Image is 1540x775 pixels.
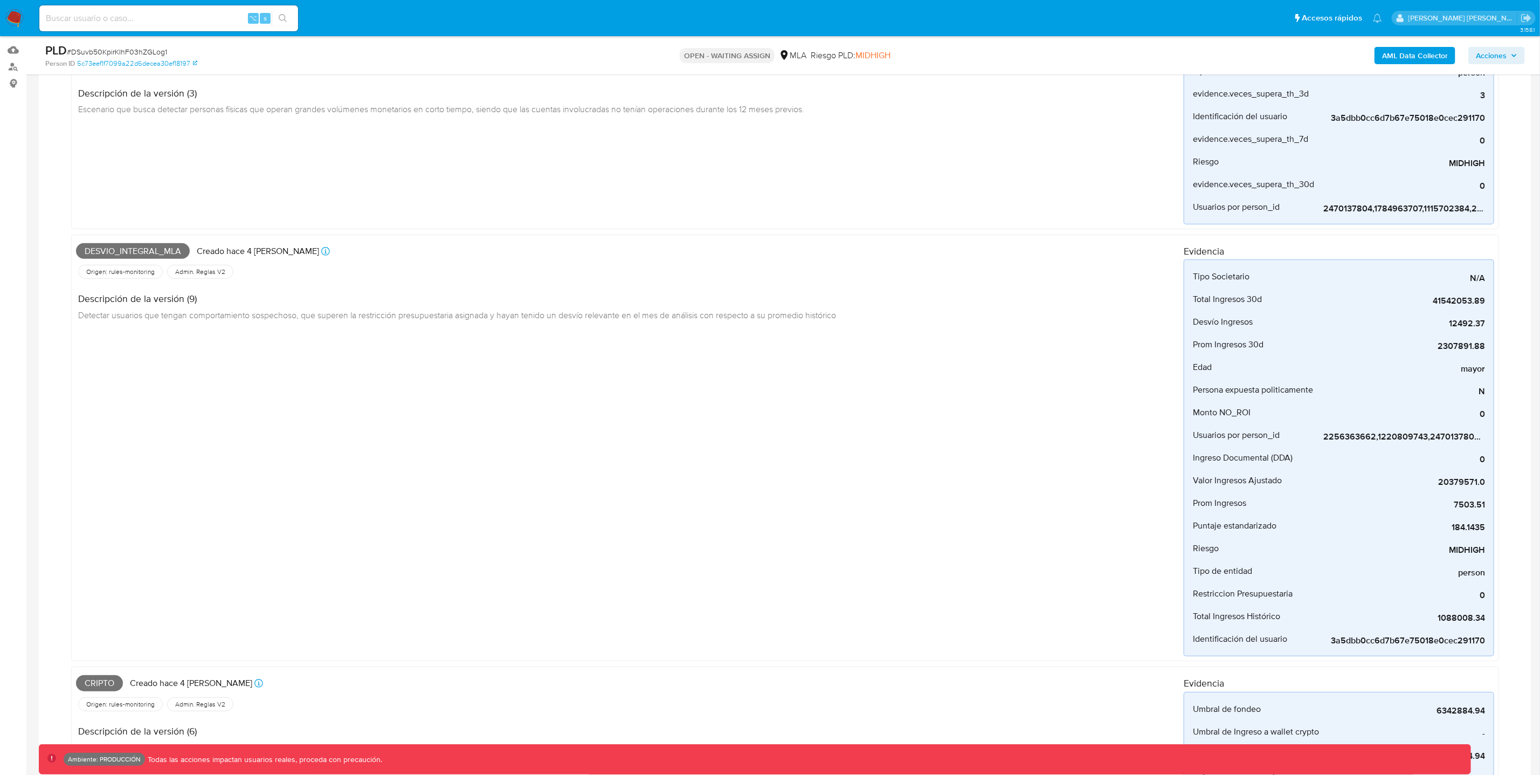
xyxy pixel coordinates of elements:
p: Creado hace 4 [PERSON_NAME] [197,245,319,257]
span: s [264,13,267,23]
p: Todas las acciones impactan usuarios reales, proceda con precaución. [145,755,382,765]
span: Origen: rules-monitoring [85,268,156,276]
span: Detección de usuarios que tengan ingresos y/o egresos totales elevados contra usuarios de wallet ... [78,742,467,753]
span: # DSuvb50KpirKIhF03hZGLog1 [67,46,167,57]
a: 5c73eef1f7099a22d6decea30ef18197 [77,59,197,68]
div: MLA [779,50,806,61]
span: Cripto [76,675,123,691]
p: leidy.martinez@mercadolibre.com.co [1408,13,1517,23]
span: Riesgo PLD: [811,50,890,61]
h4: Descripción de la versión (9) [78,293,836,305]
input: Buscar usuario o caso... [39,11,298,25]
h4: Descripción de la versión (3) [78,87,804,99]
span: Detectar usuarios que tengan comportamiento sospechoso, que superen la restricción presupuestaria... [78,309,836,321]
a: Salir [1521,12,1532,24]
span: 3.158.1 [1520,25,1535,34]
span: MIDHIGH [855,49,890,61]
span: Desvio_integral_mla [76,243,190,259]
span: Accesos rápidos [1302,12,1362,24]
span: Admin. Reglas V2 [174,700,226,709]
p: Creado hace 4 [PERSON_NAME] [130,677,252,689]
button: search-icon [272,11,294,26]
button: Acciones [1468,47,1525,64]
h4: Descripción de la versión (6) [78,725,467,737]
span: Origen: rules-monitoring [85,700,156,709]
b: AML Data Collector [1382,47,1448,64]
span: Admin. Reglas V2 [174,268,226,276]
b: Person ID [45,59,75,68]
span: ⌥ [249,13,257,23]
span: Escenario que busca detectar personas físicas que operan grandes volúmenes monetarios en corto ti... [78,103,804,115]
span: Acciones [1476,47,1507,64]
p: Ambiente: PRODUCCIÓN [68,757,141,762]
button: AML Data Collector [1375,47,1455,64]
b: PLD [45,42,67,59]
p: OPEN - WAITING ASSIGN [680,48,775,63]
a: Notificaciones [1373,13,1382,23]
